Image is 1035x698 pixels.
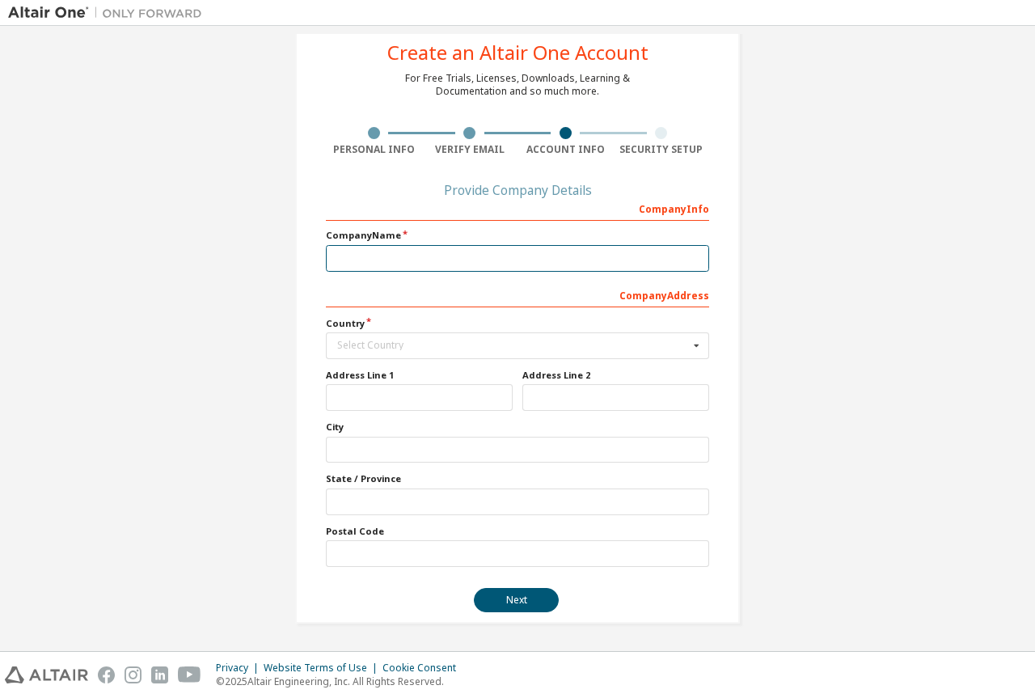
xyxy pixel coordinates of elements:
div: Company Address [326,281,709,307]
img: linkedin.svg [151,666,168,683]
label: Address Line 1 [326,369,513,382]
img: Altair One [8,5,210,21]
img: facebook.svg [98,666,115,683]
img: youtube.svg [178,666,201,683]
div: Website Terms of Use [264,662,382,675]
button: Next [474,588,559,612]
div: Provide Company Details [326,185,709,195]
label: Postal Code [326,525,709,538]
label: Country [326,317,709,330]
div: Security Setup [614,143,710,156]
img: instagram.svg [125,666,142,683]
div: Create an Altair One Account [387,43,648,62]
p: © 2025 Altair Engineering, Inc. All Rights Reserved. [216,675,466,688]
label: City [326,421,709,434]
div: Cookie Consent [382,662,466,675]
div: Select Country [337,341,689,350]
div: Personal Info [326,143,422,156]
img: altair_logo.svg [5,666,88,683]
div: Company Info [326,195,709,221]
div: Verify Email [422,143,518,156]
div: Account Info [517,143,614,156]
label: Address Line 2 [522,369,709,382]
div: For Free Trials, Licenses, Downloads, Learning & Documentation and so much more. [405,72,630,98]
div: Privacy [216,662,264,675]
label: State / Province [326,472,709,485]
label: Company Name [326,229,709,242]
